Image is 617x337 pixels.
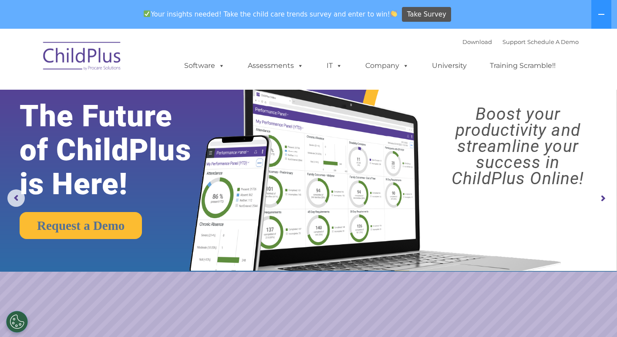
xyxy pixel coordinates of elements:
[462,38,492,45] a: Download
[423,57,475,74] a: University
[6,311,28,333] button: Cookies Settings
[481,57,564,74] a: Training Scramble!!
[39,36,126,79] img: ChildPlus by Procare Solutions
[502,38,526,45] a: Support
[239,57,312,74] a: Assessments
[121,57,148,64] span: Last name
[318,57,351,74] a: IT
[175,57,233,74] a: Software
[462,38,579,45] font: |
[144,10,150,17] img: ✅
[121,93,158,100] span: Phone number
[391,10,397,17] img: 👏
[407,7,446,22] span: Take Survey
[20,99,217,201] rs-layer: The Future of ChildPlus is Here!
[140,6,401,23] span: Your insights needed! Take the child care trends survey and enter to win!
[20,212,142,239] a: Request a Demo
[426,106,610,187] rs-layer: Boost your productivity and streamline your success in ChildPlus Online!
[357,57,418,74] a: Company
[527,38,579,45] a: Schedule A Demo
[402,7,451,22] a: Take Survey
